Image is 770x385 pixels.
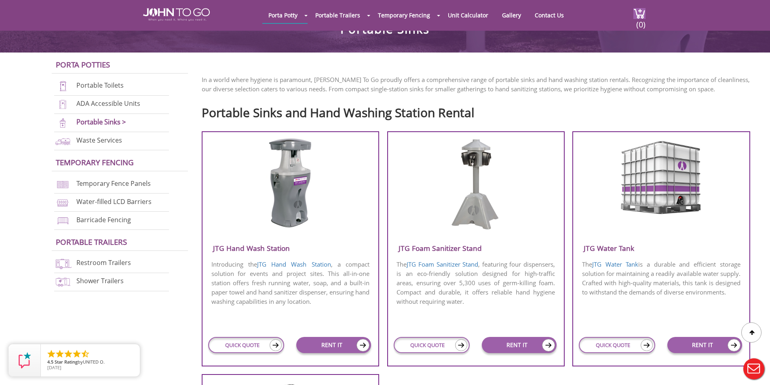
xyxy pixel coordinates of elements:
[202,102,758,119] h2: Portable Sinks and Hand Washing Station Rental
[482,337,557,353] a: RENT IT
[388,242,564,255] h3: JTG Foam Sanitizer Stand
[448,137,503,229] img: foam-sanitizor.png.webp
[54,118,72,128] img: portable-sinks-new.png
[56,157,134,167] a: Temporary Fencing
[542,339,555,351] img: icon
[54,197,72,208] img: water-filled%20barriers-new.png
[641,339,653,351] img: icon
[455,339,467,351] img: icon
[264,137,316,229] img: handwash-station.png.webp
[496,7,527,23] a: Gallery
[257,260,331,268] a: JTG Hand Wash Station
[618,137,705,215] img: water-tank.png.webp
[47,360,133,365] span: by
[76,117,126,126] a: Portable Sinks >
[573,259,749,298] p: The is a durable and efficient storage solution for maintaining a readily available water supply....
[54,258,72,269] img: restroom-trailers-new.png
[728,339,740,351] img: icon
[47,364,61,370] span: [DATE]
[262,7,304,23] a: Porta Potty
[202,75,758,94] p: In a world where hygiene is paramount, [PERSON_NAME] To Go proudly offers a comprehensive range o...
[56,59,110,69] a: Porta Potties
[76,215,131,224] a: Barricade Fencing
[46,349,56,359] li: 
[55,359,78,365] span: Star Rating
[442,7,494,23] a: Unit Calculator
[579,337,655,353] a: QUICK QUOTE
[636,13,646,30] span: (0)
[54,136,72,147] img: waste-services-new.png
[76,277,124,286] a: Shower Trailers
[394,337,470,353] a: QUICK QUOTE
[633,8,646,19] img: cart a
[592,260,638,268] a: JTG Water Tank
[83,359,105,365] span: UNITED O.
[529,7,570,23] a: Contact Us
[76,179,151,188] a: Temporary Fence Panels
[72,349,82,359] li: 
[208,337,284,353] a: QUICK QUOTE
[76,81,124,90] a: Portable Toilets
[54,276,72,287] img: shower-trailers-new.png
[54,179,72,190] img: chan-link-fencing-new.png
[63,349,73,359] li: 
[143,8,210,21] img: JOHN to go
[54,215,72,226] img: barricade-fencing-icon-new.png
[372,7,436,23] a: Temporary Fencing
[203,259,378,307] p: Introducing the , a compact solution for events and project sites. This all-in-one station offers...
[17,352,33,368] img: Review Rating
[388,259,564,307] p: The , featuring four dispensers, is an eco-friendly solution designed for high-traffic areas, ens...
[76,197,152,206] a: Water-filled LCD Barriers
[738,353,770,385] button: Live Chat
[80,349,90,359] li: 
[76,136,122,145] a: Waste Services
[270,339,282,351] img: icon
[56,237,127,247] a: Portable trailers
[667,337,742,353] a: RENT IT
[55,349,65,359] li: 
[296,337,371,353] a: RENT IT
[54,99,72,110] img: ADA-units-new.png
[76,259,131,267] a: Restroom Trailers
[407,260,478,268] a: JTG Foam Sanitizer Stand
[309,7,366,23] a: Portable Trailers
[47,359,53,365] span: 4.5
[357,339,369,351] img: icon
[76,99,140,108] a: ADA Accessible Units
[573,242,749,255] h3: JTG Water Tank
[203,242,378,255] h3: JTG Hand Wash Station
[54,81,72,92] img: portable-toilets-new.png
